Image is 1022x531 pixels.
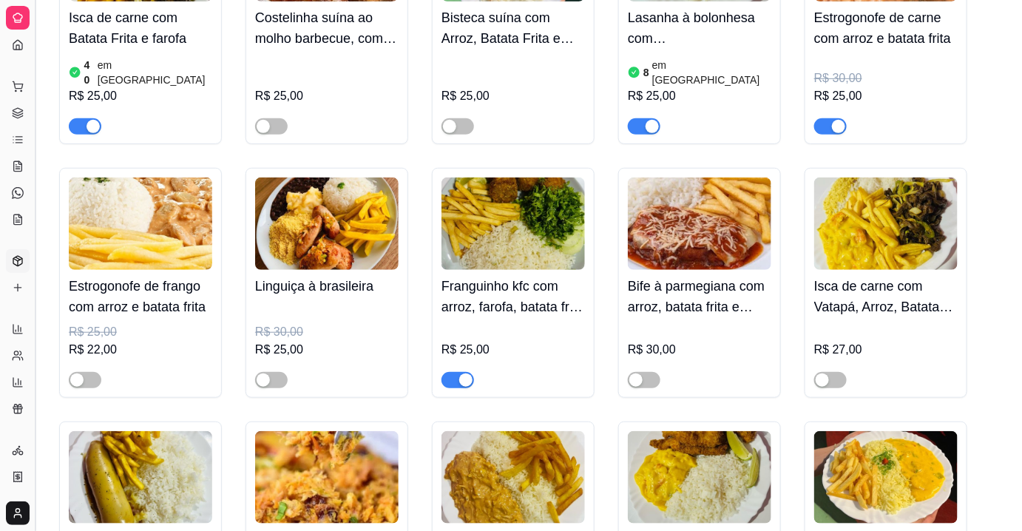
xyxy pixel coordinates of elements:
[441,276,585,317] h4: Franguinho kfc com arroz, farofa, batata frita e salada.
[441,7,585,49] h4: Bisteca suína com Arroz, Batata Frita e Farofa
[652,58,771,87] article: em [GEOGRAPHIC_DATA]
[69,177,212,270] img: product-image
[69,7,212,49] h4: Isca de carne com Batata Frita e farofa
[69,431,212,524] img: product-image
[814,7,958,49] h4: Estrogonofe de carne com arroz e batata frita
[441,341,585,359] div: R$ 25,00
[814,341,958,359] div: R$ 27,00
[255,431,399,524] img: product-image
[69,87,212,105] div: R$ 25,00
[255,323,399,341] div: R$ 30,00
[69,323,212,341] div: R$ 25,00
[255,341,399,359] div: R$ 25,00
[84,58,95,87] article: 40
[814,87,958,105] div: R$ 25,00
[255,7,399,49] h4: Costelinha suína ao molho barbecue, com Arroz, Batata Frita e Farofa
[814,177,958,270] img: product-image
[441,431,585,524] img: product-image
[255,87,399,105] div: R$ 25,00
[814,276,958,317] h4: Isca de carne com Vatapá, Arroz, Batata Frita e Farofa
[814,431,958,524] img: product-image
[69,276,212,317] h4: Estrogonofe de frango com arroz e batata frita
[643,65,649,80] article: 8
[441,87,585,105] div: R$ 25,00
[814,70,958,87] div: R$ 30,00
[628,177,771,270] img: product-image
[98,58,212,87] article: em [GEOGRAPHIC_DATA]
[255,177,399,270] img: product-image
[628,7,771,49] h4: Lasanha à bolonhesa com [GEOGRAPHIC_DATA], Batata frita e Farofa
[628,431,771,524] img: product-image
[628,87,771,105] div: R$ 25,00
[628,341,771,359] div: R$ 30,00
[69,341,212,359] div: R$ 22,00
[255,276,399,297] h4: Linguiça à brasileira
[628,276,771,317] h4: Bife à parmegiana com arroz, batata frita e farofa
[441,177,585,270] img: product-image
